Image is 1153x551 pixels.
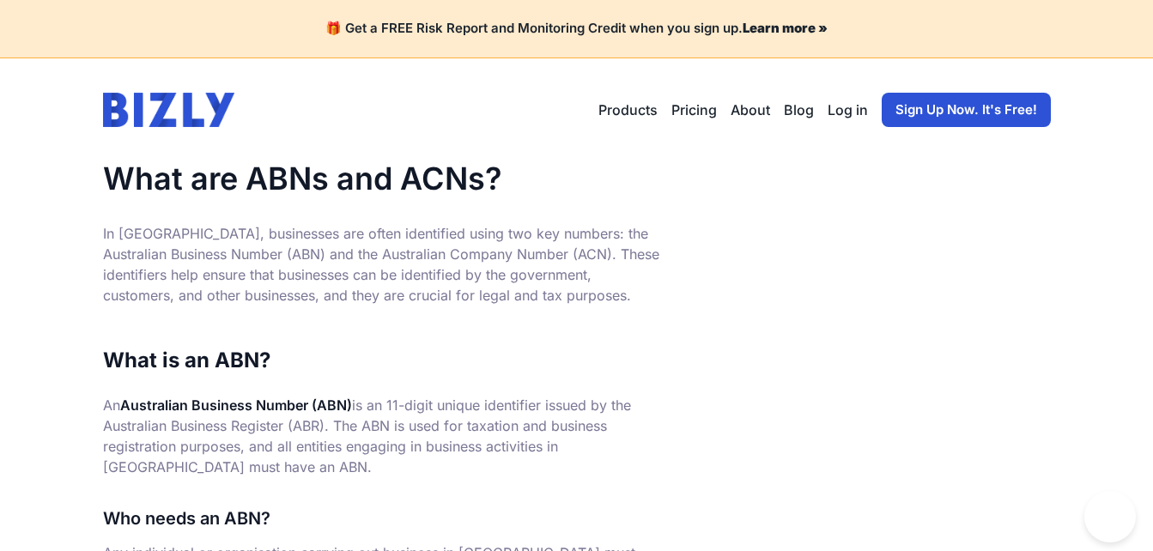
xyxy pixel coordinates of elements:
[103,223,661,306] p: In [GEOGRAPHIC_DATA], businesses are often identified using two key numbers: the Australian Busin...
[21,21,1132,37] h4: 🎁 Get a FREE Risk Report and Monitoring Credit when you sign up.
[882,93,1051,127] a: Sign Up Now. It's Free!
[828,100,868,120] a: Log in
[103,161,661,196] h1: What are ABNs and ACNs?
[671,100,717,120] a: Pricing
[103,505,661,532] h3: Who needs an ABN?
[1084,491,1136,542] iframe: Toggle Customer Support
[103,347,661,374] h2: What is an ABN?
[103,395,661,477] p: An is an 11-digit unique identifier issued by the Australian Business Register (ABR). The ABN is ...
[120,397,352,414] strong: Australian Business Number (ABN)
[598,100,658,120] button: Products
[784,100,814,120] a: Blog
[743,20,828,36] a: Learn more »
[731,100,770,120] a: About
